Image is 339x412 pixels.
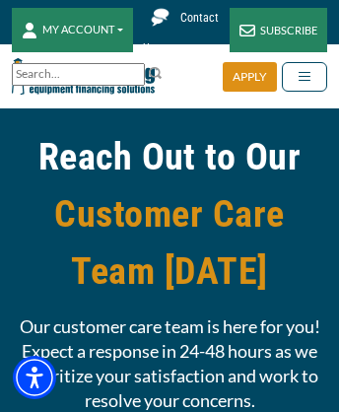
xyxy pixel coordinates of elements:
span: Contact Us [143,11,219,55]
button: MY ACCOUNT [12,8,133,52]
div: Accessibility Menu [13,356,56,399]
span: Customer Care Team [DATE] [12,185,327,300]
a: SUBSCRIBE [230,8,327,52]
h1: Reach Out to Our [12,128,327,300]
a: Clear search text [124,67,140,83]
input: Search [12,63,145,86]
img: Search [148,65,164,81]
